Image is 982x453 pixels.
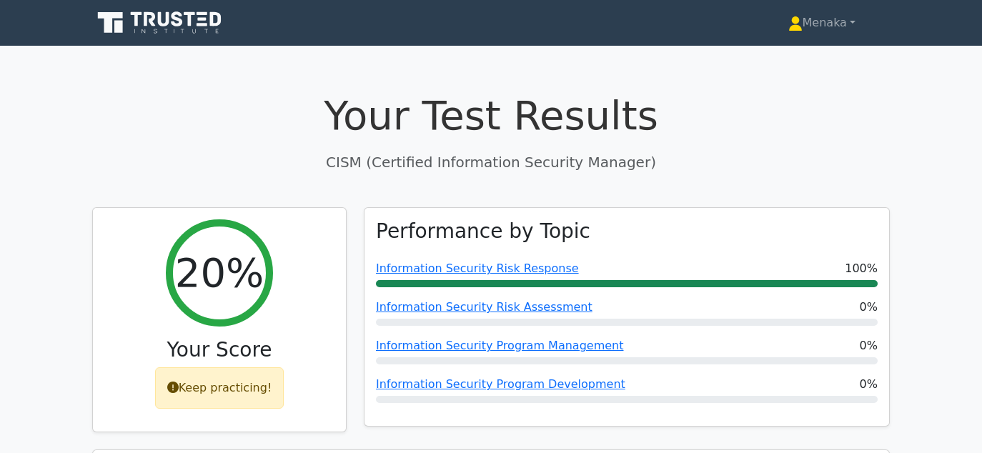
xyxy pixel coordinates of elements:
[155,367,284,409] div: Keep practicing!
[860,376,878,393] span: 0%
[175,249,264,297] h2: 20%
[376,300,592,314] a: Information Security Risk Assessment
[376,339,623,352] a: Information Security Program Management
[845,260,878,277] span: 100%
[376,262,579,275] a: Information Security Risk Response
[860,299,878,316] span: 0%
[376,377,625,391] a: Information Security Program Development
[92,151,890,173] p: CISM (Certified Information Security Manager)
[860,337,878,354] span: 0%
[754,9,890,37] a: Menaka
[92,91,890,139] h1: Your Test Results
[376,219,590,244] h3: Performance by Topic
[104,338,334,362] h3: Your Score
